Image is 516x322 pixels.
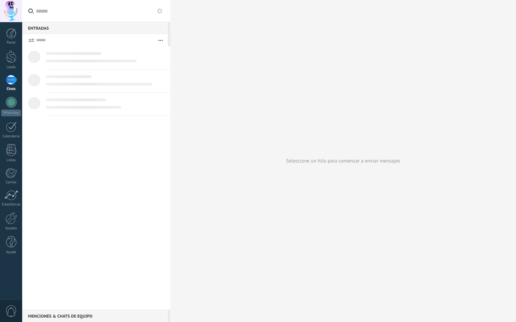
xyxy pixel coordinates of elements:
div: Leads [1,65,21,70]
div: Panel [1,41,21,45]
div: Correo [1,180,21,185]
div: Estadísticas [1,202,21,207]
div: Calendario [1,134,21,139]
div: Menciones & Chats de equipo [22,310,168,322]
div: Ajustes [1,226,21,231]
div: Ayuda [1,250,21,255]
div: WhatsApp [1,110,21,116]
div: Chats [1,87,21,91]
div: Listas [1,158,21,163]
div: Entradas [22,22,168,34]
